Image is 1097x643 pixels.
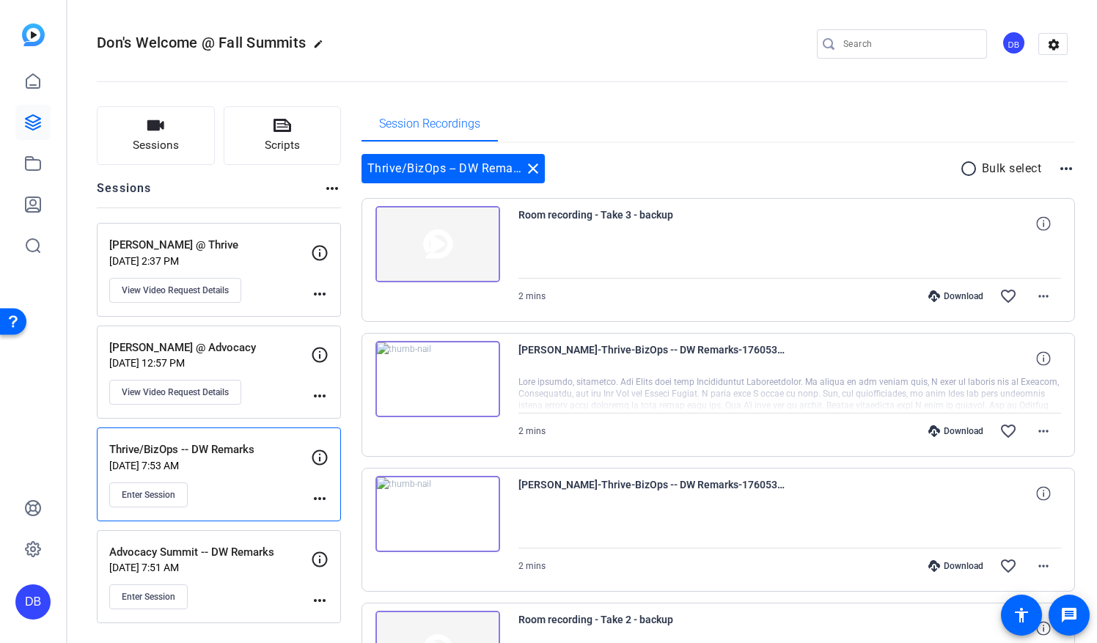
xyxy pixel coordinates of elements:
[323,180,341,197] mat-icon: more_horiz
[109,255,311,267] p: [DATE] 2:37 PM
[518,291,546,301] span: 2 mins
[109,562,311,573] p: [DATE] 7:51 AM
[224,106,342,165] button: Scripts
[999,557,1017,575] mat-icon: favorite_border
[921,425,991,437] div: Download
[311,490,329,507] mat-icon: more_horiz
[109,482,188,507] button: Enter Session
[375,341,500,417] img: thumb-nail
[379,118,480,130] span: Session Recordings
[97,106,215,165] button: Sessions
[524,160,542,177] mat-icon: close
[265,137,300,154] span: Scripts
[362,154,545,183] div: Thrive/BizOps -- DW Remarks
[311,592,329,609] mat-icon: more_horiz
[960,160,982,177] mat-icon: radio_button_unchecked
[311,387,329,405] mat-icon: more_horiz
[1013,606,1030,624] mat-icon: accessibility
[109,278,241,303] button: View Video Request Details
[375,476,500,552] img: thumb-nail
[1039,34,1068,56] mat-icon: settings
[1002,31,1026,55] div: DB
[311,285,329,303] mat-icon: more_horiz
[921,290,991,302] div: Download
[122,489,175,501] span: Enter Session
[97,180,152,207] h2: Sessions
[921,560,991,572] div: Download
[15,584,51,620] div: DB
[109,237,311,254] p: [PERSON_NAME] @ Thrive
[22,23,45,46] img: blue-gradient.svg
[97,34,306,51] span: Don's Welcome @ Fall Summits
[109,460,311,471] p: [DATE] 7:53 AM
[1035,287,1052,305] mat-icon: more_horiz
[843,35,975,53] input: Search
[982,160,1042,177] p: Bulk select
[1057,160,1075,177] mat-icon: more_horiz
[1035,557,1052,575] mat-icon: more_horiz
[518,341,790,376] span: [PERSON_NAME]-Thrive-BizOps -- DW Remarks-1760534872182-webcam
[109,357,311,369] p: [DATE] 12:57 PM
[1035,422,1052,440] mat-icon: more_horiz
[518,476,790,511] span: [PERSON_NAME]-Thrive-BizOps -- DW Remarks-1760534870769-webcam
[518,561,546,571] span: 2 mins
[313,39,331,56] mat-icon: edit
[375,206,500,282] img: thumb-nail
[109,339,311,356] p: [PERSON_NAME] @ Advocacy
[1002,31,1027,56] ngx-avatar: David Breisch
[518,426,546,436] span: 2 mins
[122,284,229,296] span: View Video Request Details
[109,544,311,561] p: Advocacy Summit -- DW Remarks
[122,386,229,398] span: View Video Request Details
[122,591,175,603] span: Enter Session
[133,137,179,154] span: Sessions
[109,441,311,458] p: Thrive/BizOps -- DW Remarks
[999,287,1017,305] mat-icon: favorite_border
[109,380,241,405] button: View Video Request Details
[999,422,1017,440] mat-icon: favorite_border
[1060,606,1078,624] mat-icon: message
[109,584,188,609] button: Enter Session
[518,206,790,241] span: Room recording - Take 3 - backup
